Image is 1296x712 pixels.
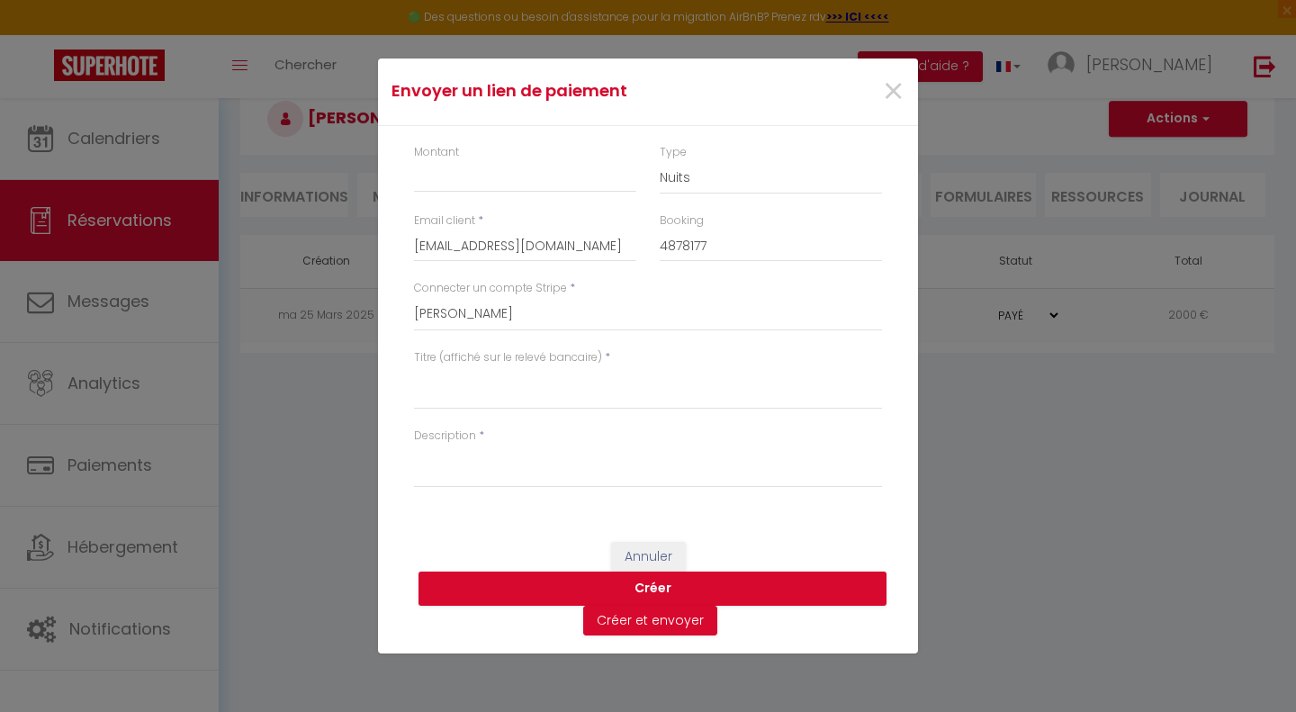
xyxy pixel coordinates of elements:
[414,212,475,230] label: Email client
[414,144,459,161] label: Montant
[414,280,567,297] label: Connecter un compte Stripe
[882,73,904,112] button: Close
[414,428,476,445] label: Description
[882,65,904,119] span: ×
[660,212,704,230] label: Booking
[660,144,687,161] label: Type
[418,572,886,606] button: Créer
[414,349,602,366] label: Titre (affiché sur le relevé bancaire)
[611,542,686,572] button: Annuler
[391,78,725,104] h4: Envoyer un lien de paiement
[583,606,717,636] button: Créer et envoyer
